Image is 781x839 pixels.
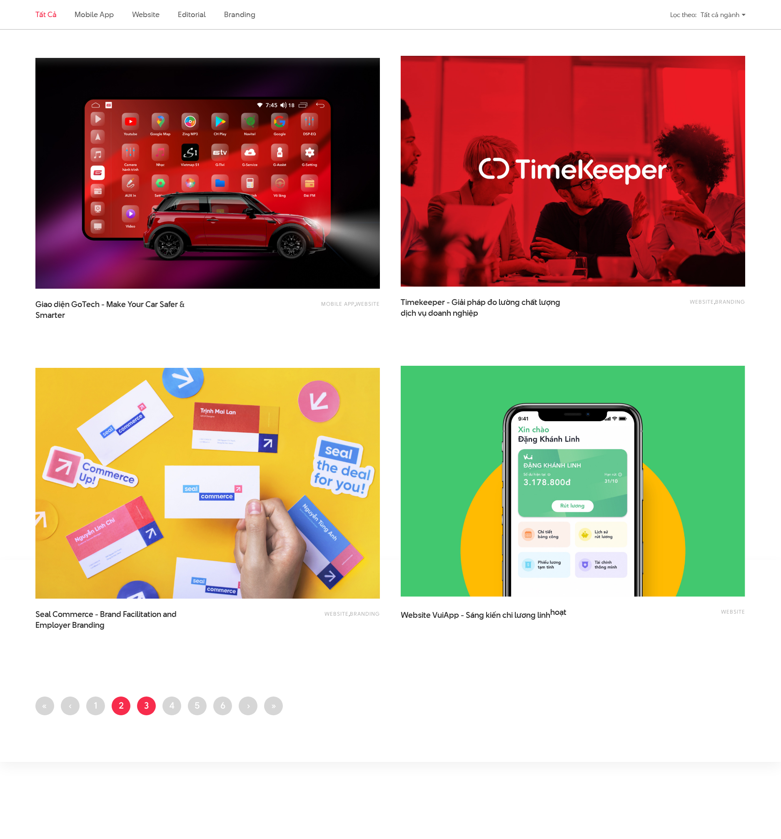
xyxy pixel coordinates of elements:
[69,699,72,712] span: ‹
[401,297,567,318] a: Timekeeper - Giải pháp đo lường chất lượngdịch vụ doanh nghiệp
[213,697,232,715] a: 6
[178,9,206,20] a: Editorial
[137,697,156,715] a: 3
[35,609,202,630] span: Seal Commerce - Brand Facilitation and
[35,9,56,20] a: Tất cả
[715,298,745,305] a: Branding
[324,610,349,617] a: Website
[607,297,745,314] div: ,
[401,308,478,319] span: dịch vụ doanh nghiệp
[350,610,380,617] a: Branding
[132,9,160,20] a: Website
[224,9,255,20] a: Branding
[247,699,250,712] span: ›
[35,299,202,320] a: Giao diện GoTech - Make Your Car Safer &Smarter
[42,699,47,712] span: «
[35,368,380,599] img: Rebranding SEAL ECOM Shopify
[271,699,276,712] span: »
[401,366,745,597] img: website VuiApp - Sáng kiến chi lương linh hoạt
[188,697,207,715] a: 5
[701,7,746,22] div: Tất cả ngành
[162,697,181,715] a: 4
[401,607,567,628] a: Website VuiApp - Sáng kiến chi lương linhhoạt
[86,697,105,715] a: 1
[401,56,745,287] img: Timekeeper - Giải pháp đo lường chất lượng dịch vu
[401,297,567,318] span: Timekeeper - Giải pháp đo lường chất lượng
[35,620,105,631] span: Employer Branding
[75,9,113,20] a: Mobile app
[721,608,745,615] a: Website
[670,7,696,22] div: Lọc theo:
[401,607,567,628] span: Website VuiApp - Sáng kiến chi lương linh
[356,300,380,307] a: Website
[35,58,380,289] img: Giao diện GoTech - Make Your Car Safer & Smarter
[242,609,380,626] div: ,
[550,607,566,618] span: hoạt
[35,310,65,321] span: Smarter
[242,299,380,316] div: ,
[321,300,354,307] a: Mobile app
[35,299,202,320] span: Giao diện GoTech - Make Your Car Safer &
[690,298,714,305] a: Website
[35,609,202,630] a: Seal Commerce - Brand Facilitation andEmployer Branding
